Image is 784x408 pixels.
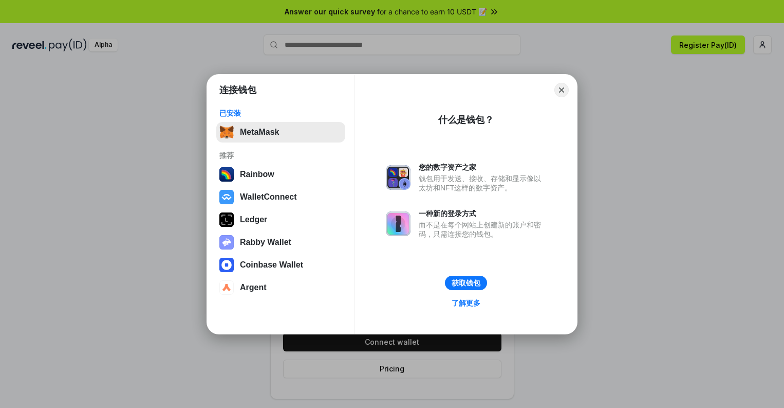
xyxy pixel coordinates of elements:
img: svg+xml,%3Csvg%20width%3D%2228%22%20height%3D%2228%22%20viewBox%3D%220%200%2028%2028%22%20fill%3D... [219,258,234,272]
img: svg+xml,%3Csvg%20xmlns%3D%22http%3A%2F%2Fwww.w3.org%2F2000%2Fsvg%22%20fill%3D%22none%22%20viewBox... [386,165,410,190]
img: svg+xml,%3Csvg%20xmlns%3D%22http%3A%2F%2Fwww.w3.org%2F2000%2Fsvg%22%20width%3D%2228%22%20height%3... [219,212,234,227]
div: 获取钱包 [452,278,480,288]
div: 钱包用于发送、接收、存储和显示像以太坊和NFT这样的数字资产。 [419,174,546,192]
h1: 连接钱包 [219,84,256,96]
button: Rabby Wallet [216,232,345,253]
div: Ledger [240,215,267,224]
div: 什么是钱包？ [438,114,494,126]
div: 您的数字资产之家 [419,163,546,172]
div: 了解更多 [452,298,480,308]
button: Close [554,83,569,97]
div: 而不是在每个网站上创建新的账户和密码，只需连接您的钱包。 [419,220,546,239]
button: Ledger [216,209,345,230]
img: svg+xml,%3Csvg%20width%3D%2228%22%20height%3D%2228%22%20viewBox%3D%220%200%2028%2028%22%20fill%3D... [219,190,234,204]
img: svg+xml,%3Csvg%20width%3D%2228%22%20height%3D%2228%22%20viewBox%3D%220%200%2028%2028%22%20fill%3D... [219,280,234,295]
button: Argent [216,277,345,298]
div: MetaMask [240,128,279,137]
div: 一种新的登录方式 [419,209,546,218]
button: 获取钱包 [445,276,487,290]
a: 了解更多 [445,296,487,310]
div: Rainbow [240,170,274,179]
div: Rabby Wallet [240,238,291,247]
div: Coinbase Wallet [240,260,303,270]
div: 已安装 [219,109,342,118]
div: WalletConnect [240,192,297,202]
button: Coinbase Wallet [216,255,345,275]
img: svg+xml,%3Csvg%20xmlns%3D%22http%3A%2F%2Fwww.w3.org%2F2000%2Fsvg%22%20fill%3D%22none%22%20viewBox... [219,235,234,250]
button: WalletConnect [216,187,345,207]
button: MetaMask [216,122,345,143]
button: Rainbow [216,164,345,185]
div: Argent [240,283,267,292]
img: svg+xml,%3Csvg%20xmlns%3D%22http%3A%2F%2Fwww.w3.org%2F2000%2Fsvg%22%20fill%3D%22none%22%20viewBox... [386,211,410,236]
img: svg+xml,%3Csvg%20fill%3D%22none%22%20height%3D%2233%22%20viewBox%3D%220%200%2035%2033%22%20width%... [219,125,234,139]
img: svg+xml,%3Csvg%20width%3D%22120%22%20height%3D%22120%22%20viewBox%3D%220%200%20120%20120%22%20fil... [219,167,234,182]
div: 推荐 [219,151,342,160]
